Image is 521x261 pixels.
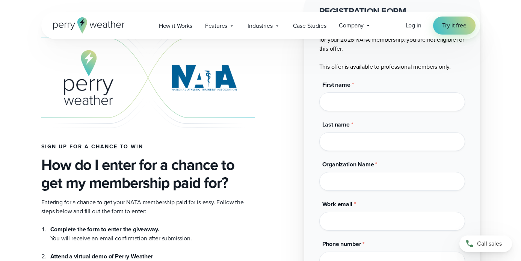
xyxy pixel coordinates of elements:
[41,156,255,192] h3: How do I enter for a chance to get my membership paid for?
[287,18,333,33] a: Case Studies
[50,225,159,234] strong: Complete the form to enter the giveaway.
[50,252,153,261] strong: Attend a virtual demo of Perry Weather
[319,5,406,18] strong: REGISTRATION FORM
[322,200,352,208] span: Work email
[459,235,512,252] a: Call sales
[433,17,475,35] a: Try it free
[205,21,228,30] span: Features
[159,21,192,30] span: How it Works
[406,21,421,30] a: Log in
[153,18,199,33] a: How it Works
[477,239,502,248] span: Call sales
[248,21,272,30] span: Industries
[41,198,255,216] p: Entering for a chance to get your NATA membership paid for is easy. Follow the steps below and fi...
[322,160,374,169] span: Organization Name
[339,21,364,30] span: Company
[322,80,350,89] span: First name
[442,21,466,30] span: Try it free
[322,120,350,129] span: Last name
[322,240,361,248] span: Phone number
[319,5,465,71] div: **IMPORTANT** If you have already registered and paid for your 2026 NATA membership, you are not ...
[293,21,326,30] span: Case Studies
[41,144,255,150] h4: Sign up for a chance to win
[50,225,255,243] li: You will receive an email confirmation after submission.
